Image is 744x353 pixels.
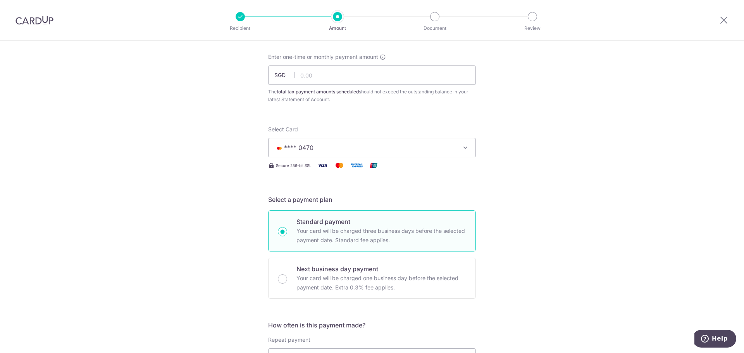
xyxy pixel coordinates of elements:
[694,330,736,349] iframe: Opens a widget where you can find more information
[276,162,312,169] span: Secure 256-bit SSL
[504,24,561,32] p: Review
[275,145,284,151] img: MASTERCARD
[349,160,364,170] img: American Express
[274,71,294,79] span: SGD
[296,274,466,292] p: Your card will be charged one business day before the selected payment date. Extra 0.3% fee applies.
[296,226,466,245] p: Your card will be charged three business days before the selected payment date. Standard fee appl...
[332,160,347,170] img: Mastercard
[366,160,381,170] img: Union Pay
[277,89,359,95] b: total tax payment amounts scheduled
[268,88,476,103] div: The should not exceed the outstanding balance in your latest Statement of Account.
[268,65,476,85] input: 0.00
[15,15,53,25] img: CardUp
[268,53,378,61] span: Enter one-time or monthly payment amount
[212,24,269,32] p: Recipient
[309,24,366,32] p: Amount
[268,126,298,133] span: translation missing: en.payables.payment_networks.credit_card.summary.labels.select_card
[296,264,466,274] p: Next business day payment
[296,217,466,226] p: Standard payment
[268,195,476,204] h5: Select a payment plan
[406,24,463,32] p: Document
[268,336,310,344] label: Repeat payment
[268,320,476,330] h5: How often is this payment made?
[315,160,330,170] img: Visa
